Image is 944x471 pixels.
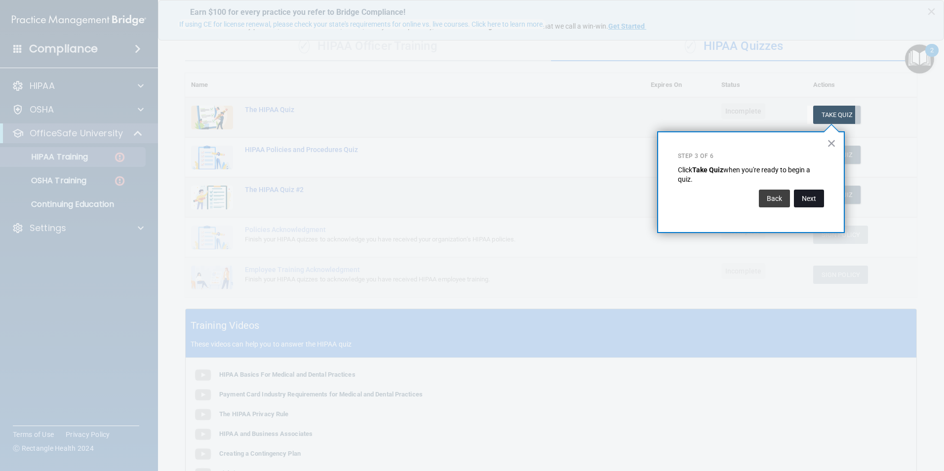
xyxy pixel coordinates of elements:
button: Next [794,190,824,207]
button: Close [827,135,836,151]
p: Step 3 of 6 [678,152,824,160]
button: Take Quiz [813,106,861,124]
span: when you're ready to begin a quiz. [678,166,812,184]
strong: Take Quiz [692,166,723,174]
button: Back [759,190,790,207]
span: Click [678,166,692,174]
